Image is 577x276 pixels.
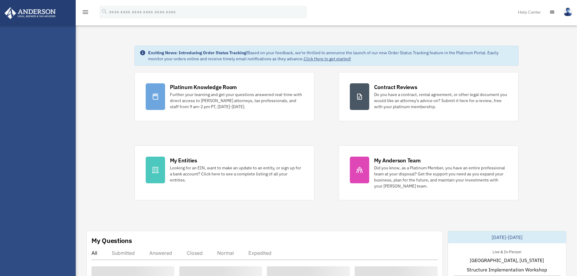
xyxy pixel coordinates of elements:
[374,165,507,189] div: Did you know, as a Platinum Member, you have an entire professional team at your disposal? Get th...
[170,165,303,183] div: Looking for an EIN, want to make an update to an entity, or sign up for a bank account? Click her...
[374,157,421,164] div: My Anderson Team
[374,91,507,110] div: Do you have a contract, rental agreement, or other legal document you would like an attorney's ad...
[148,50,513,62] div: Based on your feedback, we're thrilled to announce the launch of our new Order Status Tracking fe...
[101,8,108,15] i: search
[470,257,544,264] span: [GEOGRAPHIC_DATA], [US_STATE]
[563,8,572,16] img: User Pic
[134,72,314,121] a: Platinum Knowledge Room Further your learning and get your questions answered real-time with dire...
[248,250,271,256] div: Expedited
[304,56,351,62] a: Click Here to get started!
[488,248,526,254] div: Live & In-Person
[339,72,519,121] a: Contract Reviews Do you have a contract, rental agreement, or other legal document you would like...
[170,157,197,164] div: My Entities
[134,145,314,200] a: My Entities Looking for an EIN, want to make an update to an entity, or sign up for a bank accoun...
[149,250,172,256] div: Answered
[170,91,303,110] div: Further your learning and get your questions answered real-time with direct access to [PERSON_NAM...
[339,145,519,200] a: My Anderson Team Did you know, as a Platinum Member, you have an entire professional team at your...
[112,250,135,256] div: Submitted
[91,250,97,256] div: All
[82,11,89,16] a: menu
[467,266,547,273] span: Structure Implementation Workshop
[170,83,237,91] div: Platinum Knowledge Room
[217,250,234,256] div: Normal
[148,50,247,55] strong: Exciting News: Introducing Order Status Tracking!
[82,8,89,16] i: menu
[3,7,58,19] img: Anderson Advisors Platinum Portal
[374,83,417,91] div: Contract Reviews
[187,250,203,256] div: Closed
[448,231,566,243] div: [DATE]-[DATE]
[91,236,132,245] div: My Questions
